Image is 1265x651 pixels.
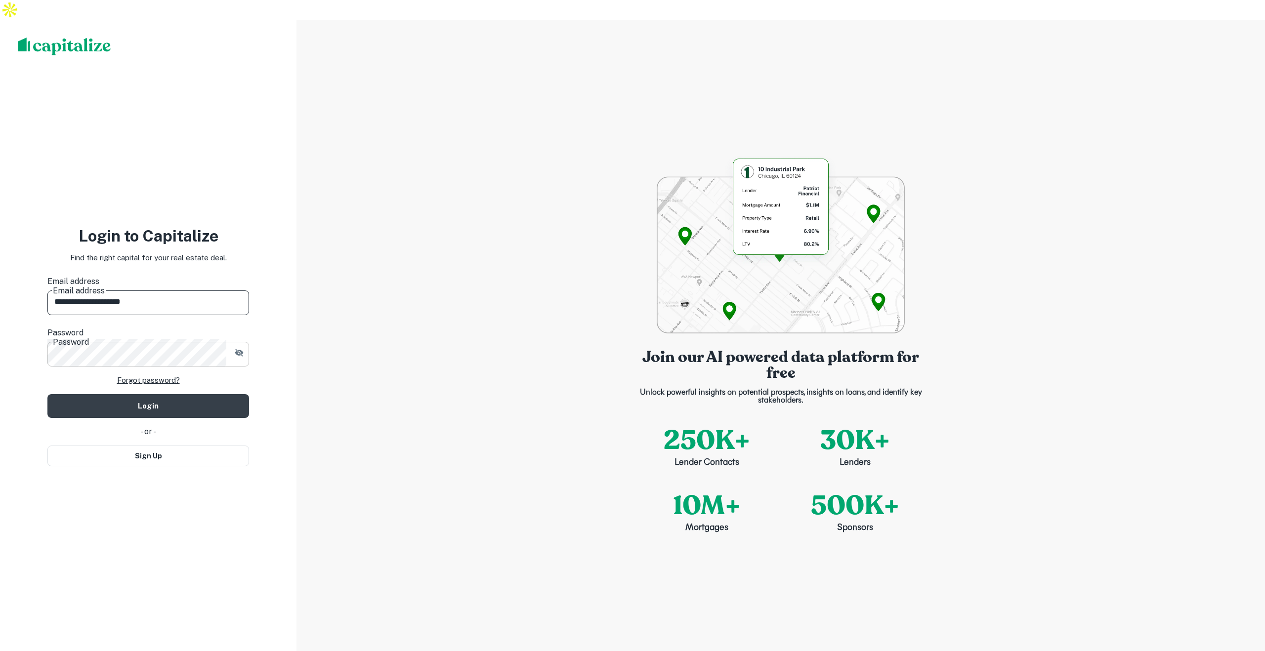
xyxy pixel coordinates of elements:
[664,420,750,460] p: 250K+
[47,224,249,248] h3: Login to Capitalize
[47,276,249,287] label: Email address
[47,394,249,418] button: Login
[632,389,929,405] p: Unlock powerful insights on potential prospects, insights on loans, and identify key stakeholders.
[673,486,741,526] p: 10M+
[47,426,249,438] div: - or -
[47,327,249,339] label: Password
[840,456,871,470] p: Lenders
[837,522,873,535] p: Sponsors
[675,456,739,470] p: Lender Contacts
[117,374,180,386] a: Forgot password?
[18,38,111,55] img: capitalize-logo.png
[632,349,929,381] p: Join our AI powered data platform for free
[70,252,227,264] p: Find the right capital for your real estate deal.
[820,420,890,460] p: 30K+
[811,486,899,526] p: 500K+
[47,446,249,466] button: Sign Up
[1216,572,1265,619] iframe: Chat Widget
[657,156,904,333] img: login-bg
[685,522,728,535] p: Mortgages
